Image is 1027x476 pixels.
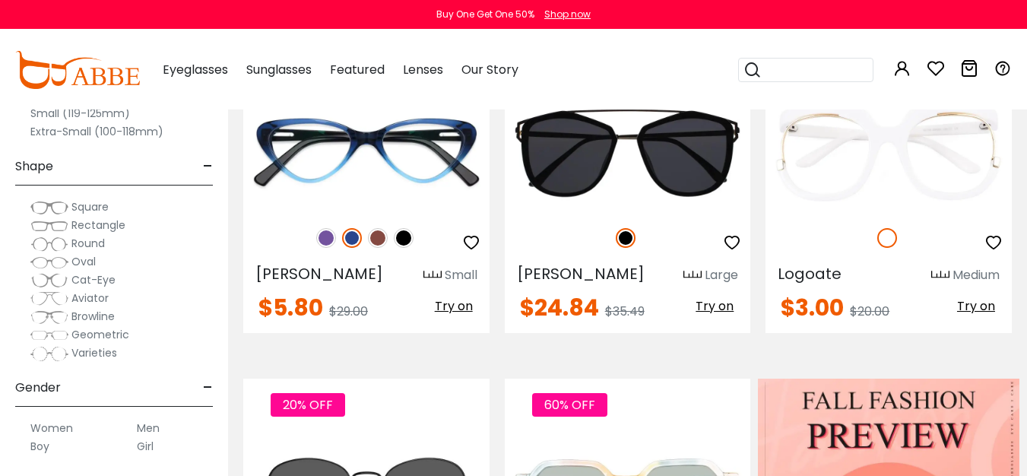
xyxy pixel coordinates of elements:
img: Oval.png [30,255,68,270]
img: Rectangle.png [30,218,68,233]
button: Try on [430,297,477,316]
span: Logoate [778,263,842,284]
img: Brown [368,228,388,248]
span: [PERSON_NAME] [517,263,645,284]
img: Browline.png [30,309,68,325]
img: Geometric.png [30,328,68,343]
img: size ruler [423,270,442,281]
span: Try on [696,297,734,315]
span: $35.49 [605,303,645,320]
span: $29.00 [329,303,368,320]
span: Oval [71,254,96,269]
span: - [203,148,213,185]
div: Shop now [544,8,591,21]
img: Cat-Eye.png [30,273,68,288]
label: Extra-Small (100-118mm) [30,122,163,141]
img: Square.png [30,200,68,215]
span: 60% OFF [532,393,607,417]
span: Featured [330,61,385,78]
img: White [877,228,897,248]
span: Browline [71,309,115,324]
span: Eyeglasses [163,61,228,78]
span: Shape [15,148,53,185]
div: Medium [953,266,1000,284]
img: White Logoate - Plastic ,Universal Bridge Fit [765,88,1012,211]
span: - [203,370,213,406]
span: Sunglasses [246,61,312,78]
button: Try on [953,297,1000,316]
div: Large [705,266,738,284]
img: Black Lydia - Combination,Metal,TR ,Universal Bridge Fit [505,88,751,211]
span: Round [71,236,105,251]
span: Our Story [461,61,518,78]
span: Square [71,199,109,214]
img: Black [394,228,414,248]
img: Aviator.png [30,291,68,306]
span: $3.00 [781,291,844,324]
img: Blue [342,228,362,248]
img: size ruler [931,270,949,281]
span: Try on [957,297,995,315]
img: abbeglasses.com [15,51,140,89]
img: Purple [316,228,336,248]
a: Shop now [537,8,591,21]
div: Small [445,266,477,284]
span: Gender [15,370,61,406]
span: Lenses [403,61,443,78]
button: Try on [691,297,738,316]
span: Cat-Eye [71,272,116,287]
span: Geometric [71,327,129,342]
label: Women [30,419,73,437]
img: Black [616,228,636,248]
span: $20.00 [850,303,889,320]
img: Blue Hannah - Acetate ,Universal Bridge Fit [243,88,490,211]
span: Try on [435,297,473,315]
label: Men [137,419,160,437]
span: Rectangle [71,217,125,233]
span: Varieties [71,345,117,360]
label: Small (119-125mm) [30,104,130,122]
label: Girl [137,437,154,455]
span: $24.84 [520,291,599,324]
span: [PERSON_NAME] [255,263,383,284]
img: size ruler [683,270,702,281]
span: Aviator [71,290,109,306]
img: Varieties.png [30,346,68,362]
img: Round.png [30,236,68,252]
div: Buy One Get One 50% [436,8,534,21]
label: Boy [30,437,49,455]
span: $5.80 [258,291,323,324]
span: 20% OFF [271,393,345,417]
